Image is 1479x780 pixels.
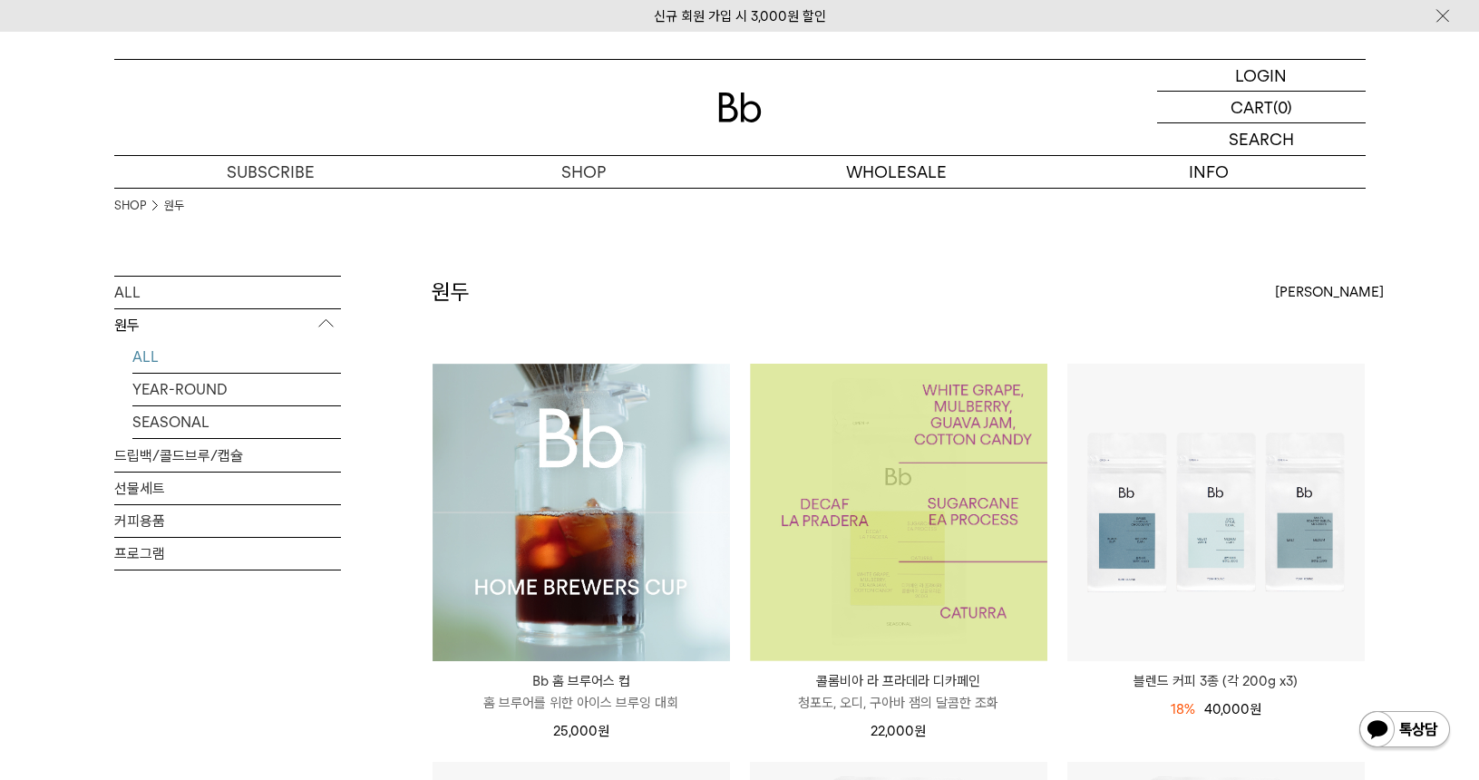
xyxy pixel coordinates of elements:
[114,277,341,308] a: ALL
[114,156,427,188] a: SUBSCRIBE
[1235,60,1287,91] p: LOGIN
[1067,670,1365,692] a: 블렌드 커피 3종 (각 200g x3)
[1250,701,1261,717] span: 원
[598,723,609,739] span: 원
[1053,156,1366,188] p: INFO
[433,364,730,661] img: 1000001223_add2_021.jpg
[114,309,341,342] p: 원두
[1157,60,1366,92] a: LOGIN
[750,670,1047,714] a: 콜롬비아 라 프라데라 디카페인 청포도, 오디, 구아바 잼의 달콤한 조화
[553,723,609,739] span: 25,000
[114,538,341,570] a: 프로그램
[1357,709,1452,753] img: 카카오톡 채널 1:1 채팅 버튼
[114,473,341,504] a: 선물세트
[750,692,1047,714] p: 청포도, 오디, 구아바 잼의 달콤한 조화
[427,156,740,188] a: SHOP
[1067,364,1365,661] img: 블렌드 커피 3종 (각 200g x3)
[114,197,146,215] a: SHOP
[654,8,826,24] a: 신규 회원 가입 시 3,000원 할인
[433,692,730,714] p: 홈 브루어를 위한 아이스 브루잉 대회
[750,364,1047,661] a: 콜롬비아 라 프라데라 디카페인
[1273,92,1292,122] p: (0)
[433,670,730,714] a: Bb 홈 브루어스 컵 홈 브루어를 위한 아이스 브루잉 대회
[718,93,762,122] img: 로고
[433,670,730,692] p: Bb 홈 브루어스 컵
[132,341,341,373] a: ALL
[1231,92,1273,122] p: CART
[132,406,341,438] a: SEASONAL
[432,277,470,307] h2: 원두
[433,364,730,661] a: Bb 홈 브루어스 컵
[132,374,341,405] a: YEAR-ROUND
[740,156,1053,188] p: WHOLESALE
[750,364,1047,661] img: 1000001187_add2_054.jpg
[1275,281,1384,303] span: [PERSON_NAME]
[164,197,184,215] a: 원두
[750,670,1047,692] p: 콜롬비아 라 프라데라 디카페인
[1204,701,1261,717] span: 40,000
[914,723,926,739] span: 원
[871,723,926,739] span: 22,000
[114,505,341,537] a: 커피용품
[1157,92,1366,123] a: CART (0)
[114,440,341,472] a: 드립백/콜드브루/캡슐
[1171,698,1195,720] div: 18%
[1229,123,1294,155] p: SEARCH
